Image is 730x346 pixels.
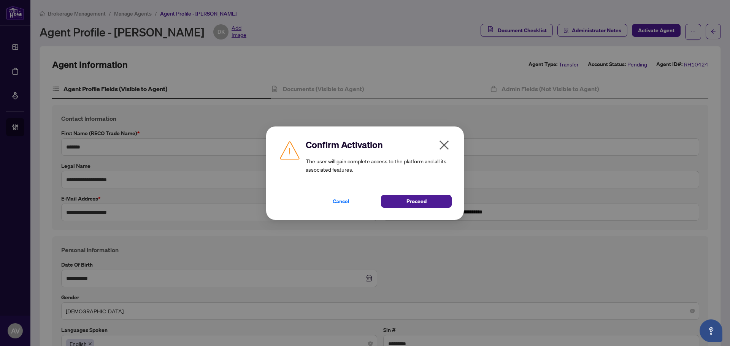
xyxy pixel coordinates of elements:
button: Cancel [306,195,376,208]
article: The user will gain complete access to the platform and all its associated features. [306,157,452,174]
button: Proceed [381,195,452,208]
span: close [438,139,450,151]
span: Proceed [406,195,427,207]
h2: Confirm Activation [306,139,452,151]
img: Caution Icon [278,139,301,161]
button: Open asap [700,319,722,342]
span: Cancel [333,195,349,207]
